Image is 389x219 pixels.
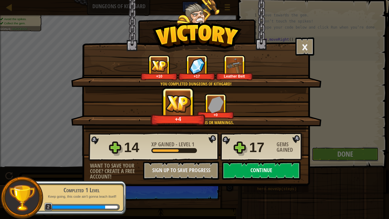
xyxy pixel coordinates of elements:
div: 30 XP earned [51,206,105,209]
div: Leather Belt [217,74,252,78]
img: New Item [226,57,243,74]
div: Completed 1 Level [43,186,120,194]
div: +4 [152,116,204,123]
div: Clean code: no code errors or warnings. [100,120,292,126]
button: Continue [222,162,301,180]
img: Gems Gained [189,57,205,74]
span: Level [177,141,192,148]
span: XP Gained [151,141,176,148]
span: 1 [192,141,194,148]
div: - [151,142,194,147]
div: 17 [249,138,273,157]
div: You completed Dungeons of Kithgard! [100,81,292,87]
span: 2 [44,203,53,211]
img: XP Gained [151,60,168,72]
div: +0 [198,113,233,117]
button: Sign Up to Save Progress [143,162,219,180]
img: XP Gained [165,94,192,113]
div: +10 [142,74,176,78]
div: Want to save your code? Create a free account! [90,163,143,179]
div: 14 [124,138,148,157]
p: Keep going, this code ain't gonna teach itself! [43,194,120,199]
div: +17 [180,74,214,78]
img: Gems Gained [208,96,224,113]
div: Gems Gained [277,142,304,153]
div: 5 XP until level 3 [105,206,118,209]
button: × [295,37,314,56]
img: trophy.png [8,184,36,212]
img: Victory [152,23,242,53]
